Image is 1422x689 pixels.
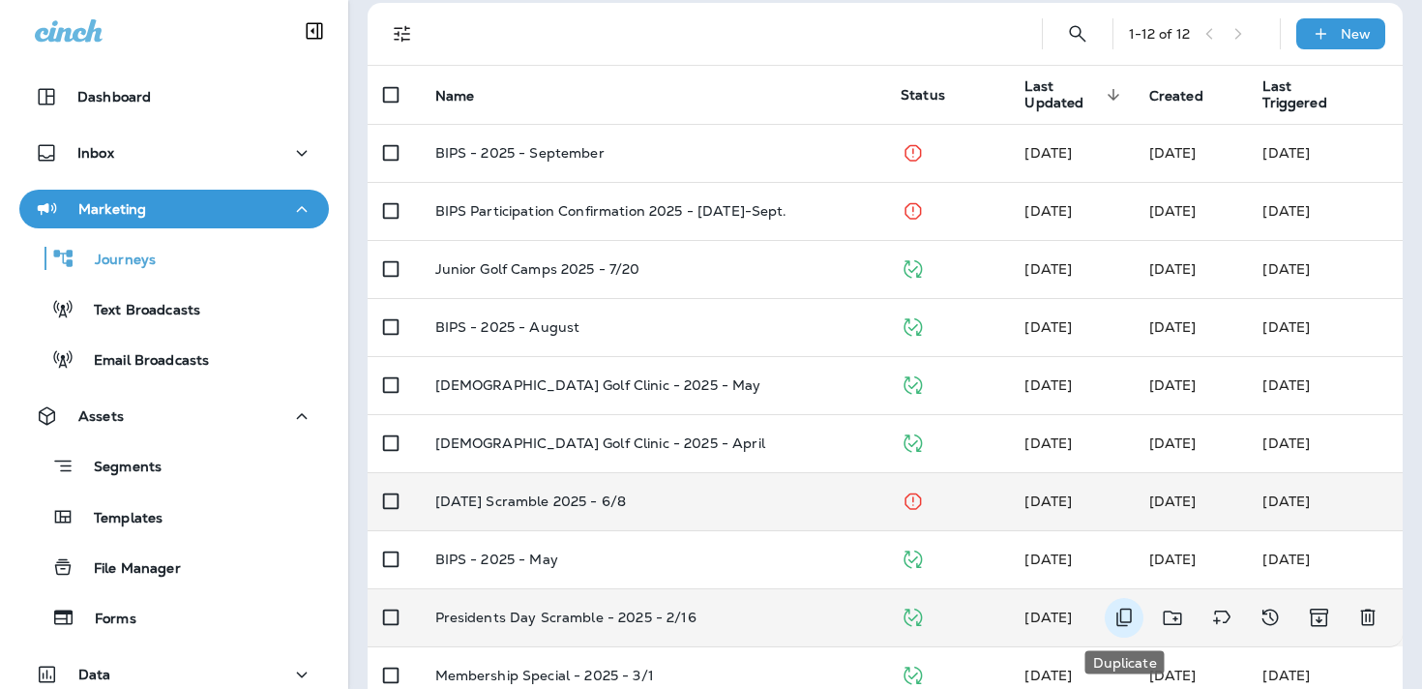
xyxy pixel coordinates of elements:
[1149,144,1197,162] span: Mikayla Anter
[19,190,329,228] button: Marketing
[435,145,605,161] p: BIPS - 2025 - September
[901,200,925,218] span: Stopped
[901,142,925,160] span: Stopped
[1058,15,1097,53] button: Search Journeys
[383,15,422,53] button: Filters
[1262,78,1326,111] span: Last Triggered
[1024,434,1072,452] span: Mikayla Anter
[1024,493,1072,510] span: Mikayla Anter
[74,302,200,320] p: Text Broadcasts
[1149,87,1229,105] span: Created
[435,377,761,393] p: [DEMOGRAPHIC_DATA] Golf Clinic - 2025 - May
[435,610,696,625] p: Presidents Day Scramble - 2025 - 2/16
[1149,667,1197,684] span: Mikayla Anter
[1251,598,1289,638] button: View Changelog
[19,288,329,329] button: Text Broadcasts
[19,77,329,116] button: Dashboard
[435,88,475,105] span: Name
[1149,434,1197,452] span: Mikayla Anter
[901,316,925,334] span: Published
[1024,202,1072,220] span: Mikayla Anter
[1149,260,1197,278] span: Mikayla Anter
[901,433,925,450] span: Published
[1024,551,1072,568] span: Mikayla Anter
[1149,493,1197,510] span: Mikayla Anter
[19,238,329,279] button: Journeys
[19,547,329,587] button: File Manager
[1024,260,1072,278] span: Mikayla Anter
[1024,318,1072,336] span: Mikayla Anter
[74,510,163,528] p: Templates
[1247,414,1403,472] td: [DATE]
[1024,667,1072,684] span: Mikayla Anter
[1149,376,1197,394] span: Mikayla Anter
[1129,26,1190,42] div: 1 - 12 of 12
[1247,356,1403,414] td: [DATE]
[435,552,558,567] p: BIPS - 2025 - May
[1149,318,1197,336] span: Mikayla Anter
[901,491,925,508] span: Stopped
[74,352,209,371] p: Email Broadcasts
[1247,530,1403,588] td: [DATE]
[435,494,627,509] p: [DATE] Scramble 2025 - 6/8
[287,12,341,50] button: Collapse Sidebar
[78,408,124,424] p: Assets
[19,134,329,172] button: Inbox
[901,374,925,392] span: Published
[78,201,146,217] p: Marketing
[19,397,329,435] button: Assets
[1247,182,1403,240] td: [DATE]
[19,496,329,537] button: Templates
[1024,78,1100,111] span: Last Updated
[1149,88,1203,105] span: Created
[1149,202,1197,220] span: Mikayla Anter
[1024,144,1072,162] span: Mikayla Anter
[74,560,181,579] p: File Manager
[1299,598,1339,638] button: Archive
[435,668,654,683] p: Membership Special - 2025 - 3/1
[74,459,162,478] p: Segments
[435,261,640,277] p: Junior Golf Camps 2025 - 7/20
[1105,598,1143,638] button: Duplicate
[1348,598,1387,638] button: Delete
[1153,598,1193,638] button: Move to folder
[435,87,500,105] span: Name
[77,145,114,161] p: Inbox
[1247,298,1403,356] td: [DATE]
[901,549,925,566] span: Published
[1247,240,1403,298] td: [DATE]
[78,667,111,682] p: Data
[435,435,765,451] p: [DEMOGRAPHIC_DATA] Golf Clinic - 2025 - April
[901,258,925,276] span: Published
[1202,598,1241,638] button: Add tags
[1024,78,1125,111] span: Last Updated
[901,665,925,682] span: Published
[1262,78,1351,111] span: Last Triggered
[1149,551,1197,568] span: Mikayla Anter
[19,445,329,487] button: Segments
[1341,26,1371,42] p: New
[901,607,925,624] span: Published
[1024,376,1072,394] span: Mikayla Anter
[1024,609,1072,626] span: Mikayla Anter
[77,89,151,105] p: Dashboard
[75,611,136,629] p: Forms
[1085,651,1165,674] div: Duplicate
[435,319,580,335] p: BIPS - 2025 - August
[1247,124,1403,182] td: [DATE]
[75,252,156,270] p: Journeys
[1247,472,1403,530] td: [DATE]
[901,86,945,104] span: Status
[19,339,329,379] button: Email Broadcasts
[19,597,329,638] button: Forms
[435,203,787,219] p: BIPS Participation Confirmation 2025 - [DATE]-Sept.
